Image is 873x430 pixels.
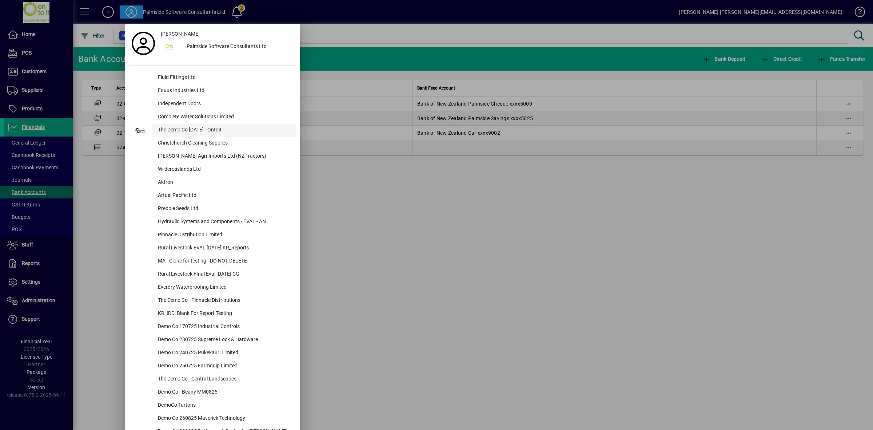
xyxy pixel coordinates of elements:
[152,137,296,150] div: Christchurch Cleaning Supplies
[129,307,296,320] button: KR_IDD_Blank For Report Testing
[152,347,296,360] div: Demo Co 240725 Pukekauri Limited
[129,202,296,216] button: Prebble Seeds Ltd
[152,386,296,399] div: Demo Co - Beany MM0825
[152,216,296,229] div: Hydraulic Systems and Components - EVAL - AN
[129,150,296,163] button: [PERSON_NAME] Agri-Imports Ltd (NZ Tractors)
[152,229,296,242] div: Pinnacle Distribution Limited
[152,373,296,386] div: The Demo Co - Central Landscapes
[152,334,296,347] div: Demo Co 230725 Supreme Lock & Hardware
[129,137,296,150] button: Christchurch Cleaning Supplies
[161,30,200,38] span: [PERSON_NAME]
[129,84,296,98] button: Equus Industries Ltd
[158,27,296,40] a: [PERSON_NAME]
[152,98,296,111] div: Independent Doors
[152,84,296,98] div: Equus Industries Ltd
[152,294,296,307] div: The Demo Co - Pinnacle Distributions
[129,347,296,360] button: Demo Co 240725 Pukekauri Limited
[129,281,296,294] button: Everdry Waterproofing Limited
[129,124,296,137] button: The Demo Co [DATE] - Ontoit
[152,399,296,412] div: DemoCo Turtons
[129,242,296,255] button: Rural Livestock EVAL [DATE] KR_Reports
[129,37,158,50] a: Profile
[129,229,296,242] button: Pinnacle Distribution Limited
[181,40,296,54] div: Palmside Software Consultants Ltd
[129,189,296,202] button: Artusi Pacific Ltd
[129,216,296,229] button: Hydraulic Systems and Components - EVAL - AN
[129,98,296,111] button: Independent Doors
[152,111,296,124] div: Complete Water Solutions Limited
[152,124,296,137] div: The Demo Co [DATE] - Ontoit
[129,111,296,124] button: Complete Water Solutions Limited
[129,360,296,373] button: Demo Co 250725 Farmquip Limited
[152,320,296,334] div: Demo Co 170725 Industrial Controls
[129,334,296,347] button: Demo Co 230725 Supreme Lock & Hardware
[129,294,296,307] button: The Demo Co - Pinnacle Distributions
[129,386,296,399] button: Demo Co - Beany MM0825
[152,202,296,216] div: Prebble Seeds Ltd
[152,150,296,163] div: [PERSON_NAME] Agri-Imports Ltd (NZ Tractors)
[152,71,296,84] div: Fluid Fittings Ltd
[129,71,296,84] button: Fluid Fittings Ltd
[129,255,296,268] button: MA - Clone for testing - DO NOT DELETE
[129,412,296,425] button: Demo Co 260825 Maverick Technology
[152,307,296,320] div: KR_IDD_Blank For Report Testing
[152,255,296,268] div: MA - Clone for testing - DO NOT DELETE
[158,40,296,54] button: Palmside Software Consultants Ltd
[129,176,296,189] button: Aktron
[152,412,296,425] div: Demo Co 260825 Maverick Technology
[152,163,296,176] div: Wildcrosslands Ltd
[152,268,296,281] div: Rural Livestock FInal Eval [DATE] CG
[129,268,296,281] button: Rural Livestock FInal Eval [DATE] CG
[129,320,296,334] button: Demo Co 170725 Industrial Controls
[152,242,296,255] div: Rural Livestock EVAL [DATE] KR_Reports
[152,281,296,294] div: Everdry Waterproofing Limited
[152,360,296,373] div: Demo Co 250725 Farmquip Limited
[129,163,296,176] button: Wildcrosslands Ltd
[129,373,296,386] button: The Demo Co - Central Landscapes
[152,176,296,189] div: Aktron
[152,189,296,202] div: Artusi Pacific Ltd
[129,399,296,412] button: DemoCo Turtons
